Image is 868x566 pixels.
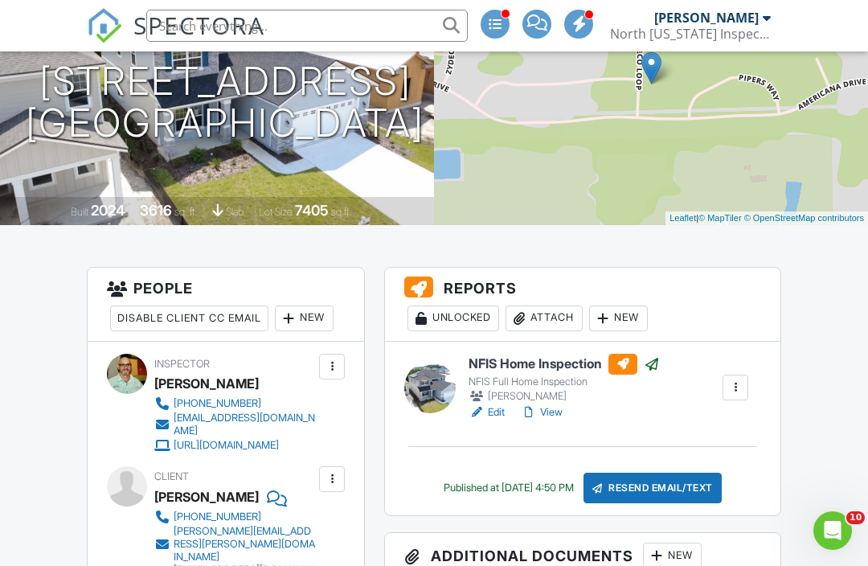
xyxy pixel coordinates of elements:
a: Edit [469,404,505,420]
span: Inspector [154,358,210,370]
span: slab [226,206,244,218]
div: [PERSON_NAME] [654,10,759,26]
div: | [665,211,868,225]
h3: People [88,268,364,342]
iframe: Intercom live chat [813,511,852,550]
div: [PERSON_NAME] [469,388,660,404]
a: [PHONE_NUMBER] [154,509,315,525]
a: © OpenStreetMap contributors [744,213,864,223]
div: [PHONE_NUMBER] [174,511,261,523]
div: [PERSON_NAME] [154,485,259,509]
div: [PERSON_NAME][EMAIL_ADDRESS][PERSON_NAME][DOMAIN_NAME] [174,525,315,564]
div: [EMAIL_ADDRESS][DOMAIN_NAME] [174,412,315,437]
a: [EMAIL_ADDRESS][DOMAIN_NAME] [154,412,315,437]
input: Search everything... [146,10,468,42]
a: [URL][DOMAIN_NAME] [154,437,315,453]
a: View [521,404,563,420]
span: sq. ft. [174,206,197,218]
a: © MapTiler [698,213,742,223]
div: Disable Client CC Email [110,306,268,331]
a: [PERSON_NAME][EMAIL_ADDRESS][PERSON_NAME][DOMAIN_NAME] [154,525,315,564]
div: Unlocked [407,306,499,331]
div: 7405 [295,202,329,219]
div: [URL][DOMAIN_NAME] [174,439,279,452]
div: North Florida Inspection Solutions [610,26,771,42]
div: NFIS Full Home Inspection [469,375,660,388]
a: Leaflet [669,213,696,223]
a: SPECTORA [87,22,265,55]
div: New [589,306,648,331]
h6: NFIS Home Inspection [469,354,660,375]
h3: Reports [385,268,780,342]
span: Lot Size [259,206,293,218]
div: 3616 [140,202,172,219]
div: New [275,306,334,331]
span: 10 [846,511,865,524]
span: Client [154,470,189,482]
div: Resend Email/Text [583,473,722,503]
a: NFIS Home Inspection NFIS Full Home Inspection [PERSON_NAME] [469,354,660,405]
h1: [STREET_ADDRESS] [GEOGRAPHIC_DATA] [26,60,424,146]
div: [PERSON_NAME] [154,371,259,396]
div: 2024 [91,202,125,219]
div: Published at [DATE] 4:50 PM [444,482,574,494]
a: [PHONE_NUMBER] [154,396,315,412]
div: [PHONE_NUMBER] [174,397,261,410]
img: The Best Home Inspection Software - Spectora [87,8,122,43]
span: sq.ft. [331,206,351,218]
span: Built [71,206,88,218]
div: Attach [506,306,583,331]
